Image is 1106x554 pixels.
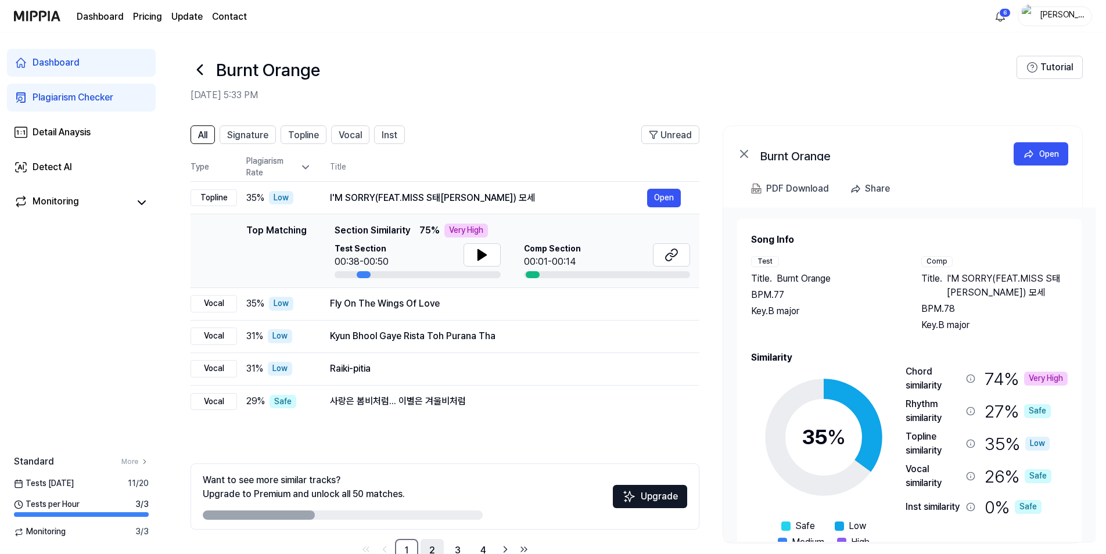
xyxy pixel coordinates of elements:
div: 00:01-00:14 [524,255,581,269]
span: 29 % [246,394,265,408]
div: Low [268,362,292,376]
img: 알림 [993,9,1007,23]
a: SparklesUpgrade [613,495,687,506]
button: Tutorial [1017,56,1083,79]
button: Pricing [133,10,162,24]
div: 74 % [985,365,1068,393]
div: 6 [999,8,1011,17]
img: PDF Download [751,184,762,194]
div: Inst similarity [906,500,961,514]
a: Contact [212,10,247,24]
div: BPM. 78 [921,302,1068,316]
a: More [121,457,149,467]
div: Vocal [191,360,237,377]
span: Topline [288,128,319,142]
div: Comp [921,256,953,267]
div: 00:38-00:50 [335,255,389,269]
span: 3 / 3 [135,526,149,538]
div: Vocal [191,393,237,411]
div: Key. B major [921,318,1068,332]
span: Title . [921,272,942,300]
div: Low [268,329,292,343]
div: 35 [802,422,846,453]
div: Detect AI [33,160,72,174]
button: Signature [220,125,276,144]
div: Rhythm similarity [906,397,961,425]
div: Test [751,256,779,267]
div: Burnt Orange [760,147,993,161]
div: Vocal similarity [906,462,961,490]
div: Vocal [191,328,237,345]
button: Unread [641,125,699,144]
span: Tests [DATE] [14,478,74,490]
div: Topline similarity [906,430,961,458]
div: Very High [444,224,488,238]
span: All [198,128,207,142]
div: Vocal [191,295,237,312]
h2: Similarity [751,351,1068,365]
div: Dashboard [33,56,80,70]
button: Open [1014,142,1068,166]
div: Want to see more similar tracks? Upgrade to Premium and unlock all 50 matches. [203,473,405,501]
span: % [827,425,846,449]
div: Safe [270,395,296,409]
div: Chord similarity [906,365,961,393]
img: profile [1022,5,1036,28]
div: 26 % [985,462,1051,490]
div: PDF Download [766,181,829,196]
span: 11 / 20 [128,478,149,490]
span: High [851,535,870,549]
a: Dashboard [77,10,124,24]
span: 35 % [246,191,264,205]
div: Safe [1024,404,1051,418]
span: 31 % [246,362,263,376]
span: 75 % [419,224,440,238]
div: 0 % [985,495,1042,519]
div: Topline [191,189,237,207]
span: Test Section [335,243,389,255]
div: Low [1025,437,1050,451]
span: 35 % [246,297,264,311]
h1: Burnt Orange [216,57,320,82]
a: Detect AI [7,153,156,181]
div: I'M SORRY(FEAT.MISS S태[PERSON_NAME]) 모세 [330,191,647,205]
span: Safe [795,519,815,533]
a: Dashboard [7,49,156,77]
span: Section Similarity [335,224,410,238]
span: Signature [227,128,268,142]
span: Title . [751,272,772,286]
span: Inst [382,128,397,142]
span: 31 % [246,329,263,343]
div: BPM. 77 [751,288,898,302]
th: Title [330,153,699,181]
span: I'M SORRY(FEAT.MISS S태[PERSON_NAME]) 모세 [947,272,1068,300]
img: Sparkles [622,490,636,503]
button: Inst [374,125,405,144]
div: Plagiarism Rate [246,156,311,178]
button: Open [647,189,681,207]
span: Unread [660,128,692,142]
div: 사랑은 봄비처럼... 이별은 겨울비처럼 [330,394,681,408]
div: [PERSON_NAME] [1039,9,1085,22]
span: Medium [792,535,824,549]
a: Plagiarism Checker [7,84,156,111]
button: Topline [281,125,326,144]
button: profile[PERSON_NAME] [1018,6,1092,26]
a: Update [171,10,203,24]
div: Raiki-pitia [330,362,681,376]
div: Safe [1025,469,1051,483]
button: Upgrade [613,485,687,508]
div: Detail Anaysis [33,125,91,139]
span: Low [849,519,866,533]
a: Monitoring [14,195,130,211]
a: Song InfoTestTitle.Burnt OrangeBPM.77Key.B majorCompTitle.I'M SORRY(FEAT.MISS S태[PERSON_NAME]) 모세... [723,207,1096,542]
div: Share [865,181,890,196]
button: PDF Download [749,177,831,200]
span: Tests per Hour [14,499,80,510]
div: Open [1039,148,1059,160]
div: Fly On The Wings Of Love [330,297,681,311]
th: Type [191,153,237,182]
span: Vocal [339,128,362,142]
